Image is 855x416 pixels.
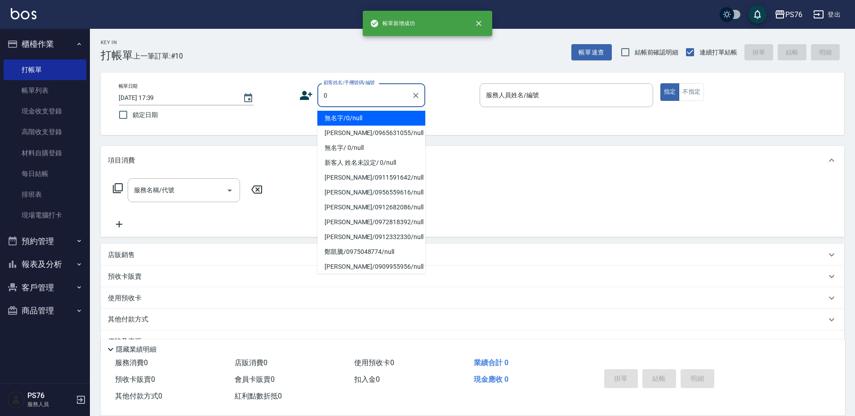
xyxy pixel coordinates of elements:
h5: PS76 [27,391,73,400]
button: PS76 [771,5,806,24]
span: 預收卡販賣 0 [115,375,155,384]
span: 扣入金 0 [354,375,380,384]
li: 無名字/ 0/null [317,140,425,155]
button: Clear [410,89,422,102]
a: 帳單列表 [4,80,86,101]
p: 備註及來源 [108,337,142,346]
p: 其他付款方式 [108,315,153,325]
div: 店販銷售 [101,244,844,266]
div: PS76 [785,9,802,20]
button: Open [223,183,237,198]
span: 連續打單結帳 [699,48,737,57]
li: [PERSON_NAME]/0909955956/null [317,259,425,274]
div: 其他付款方式 [101,309,844,330]
li: [PERSON_NAME]/0911591642/null [317,170,425,185]
span: 現金應收 0 [474,375,508,384]
label: 帳單日期 [119,83,138,90]
a: 現金收支登錄 [4,101,86,122]
a: 現場電腦打卡 [4,205,86,226]
span: 其他付款方式 0 [115,392,162,400]
p: 店販銷售 [108,250,135,260]
a: 排班表 [4,184,86,205]
div: 使用預收卡 [101,287,844,309]
li: 新客人 姓名未設定/ 0/null [317,155,425,170]
span: 店販消費 0 [235,358,267,367]
button: 帳單速查 [571,44,612,61]
img: Person [7,391,25,409]
p: 服務人員 [27,400,73,408]
span: 鎖定日期 [133,110,158,120]
span: 帳單新增成功 [370,19,415,28]
span: 服務消費 0 [115,358,148,367]
span: 結帳前確認明細 [635,48,679,57]
img: Logo [11,8,36,19]
li: [PERSON_NAME]/0912332330/null [317,230,425,244]
button: close [469,14,489,33]
button: 預約管理 [4,230,86,253]
span: 上一筆訂單:#10 [133,50,183,62]
p: 隱藏業績明細 [116,345,156,354]
span: 使用預收卡 0 [354,358,394,367]
p: 項目消費 [108,156,135,165]
button: 櫃檯作業 [4,32,86,56]
button: 客戶管理 [4,276,86,299]
a: 打帳單 [4,59,86,80]
h2: Key In [101,40,133,45]
input: YYYY/MM/DD hh:mm [119,90,234,105]
li: 鄭凱騰/0975048774/null [317,244,425,259]
button: 登出 [810,6,844,23]
a: 每日結帳 [4,163,86,184]
button: Choose date, selected date is 2025-08-16 [237,87,259,109]
p: 使用預收卡 [108,294,142,303]
button: 指定 [660,83,680,101]
li: [PERSON_NAME]/0912682086/null [317,200,425,215]
span: 會員卡販賣 0 [235,375,275,384]
a: 高階收支登錄 [4,122,86,142]
a: 材料自購登錄 [4,143,86,163]
button: 報表及分析 [4,253,86,276]
div: 項目消費 [101,146,844,175]
li: [PERSON_NAME]/0956559616/null [317,185,425,200]
span: 紅利點數折抵 0 [235,392,282,400]
span: 業績合計 0 [474,358,508,367]
li: [PERSON_NAME]/0972818392/null [317,215,425,230]
div: 備註及來源 [101,330,844,352]
button: 商品管理 [4,299,86,322]
label: 顧客姓名/手機號碼/編號 [324,79,375,86]
li: [PERSON_NAME]/0965631055/null [317,126,425,140]
div: 預收卡販賣 [101,266,844,287]
button: 不指定 [679,83,704,101]
h3: 打帳單 [101,49,133,62]
p: 預收卡販賣 [108,272,142,281]
button: save [748,5,766,23]
li: 無名字/0/null [317,111,425,126]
